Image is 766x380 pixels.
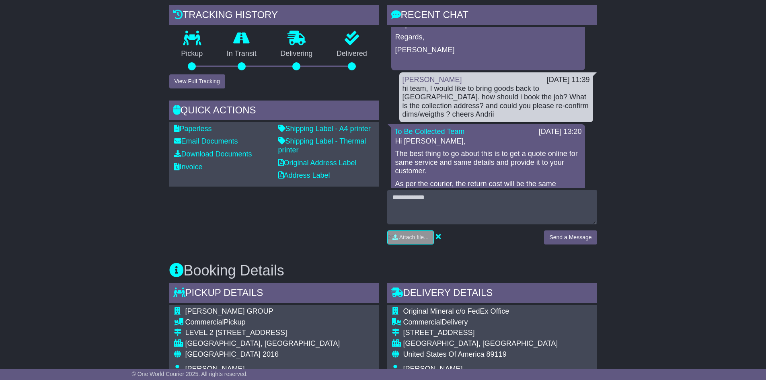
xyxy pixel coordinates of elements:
[263,350,279,358] span: 2016
[278,137,366,154] a: Shipping Label - Thermal printer
[403,339,585,348] div: [GEOGRAPHIC_DATA], [GEOGRAPHIC_DATA]
[403,365,463,373] span: [PERSON_NAME]
[394,127,465,136] a: To Be Collected Team
[169,5,379,27] div: Tracking history
[169,263,597,279] h3: Booking Details
[185,318,368,327] div: Pickup
[395,33,581,42] p: Regards,
[174,163,203,171] a: Invoice
[403,350,485,358] span: United States Of America
[547,76,590,84] div: [DATE] 11:39
[174,137,238,145] a: Email Documents
[539,127,582,136] div: [DATE] 13:20
[174,150,252,158] a: Download Documents
[387,283,597,305] div: Delivery Details
[215,49,269,58] p: In Transit
[403,318,442,326] span: Commercial
[185,350,261,358] span: [GEOGRAPHIC_DATA]
[395,137,581,146] p: Hi [PERSON_NAME],
[395,46,581,55] p: [PERSON_NAME]
[387,5,597,27] div: RECENT CHAT
[185,365,245,373] span: [PERSON_NAME]
[403,84,590,119] div: hi team, I would like to bring goods back to [GEOGRAPHIC_DATA]. how should i book the job? What i...
[278,125,371,133] a: Shipping Label - A4 printer
[403,318,585,327] div: Delivery
[132,371,248,377] span: © One World Courier 2025. All rights reserved.
[174,125,212,133] a: Paperless
[169,74,225,88] button: View Full Tracking
[169,283,379,305] div: Pickup Details
[395,150,581,176] p: The best thing to go about this is to get a quote online for same service and same details and pr...
[185,307,273,315] span: [PERSON_NAME] GROUP
[269,49,325,58] p: Delivering
[324,49,379,58] p: Delivered
[278,171,330,179] a: Address Label
[185,339,368,348] div: [GEOGRAPHIC_DATA], [GEOGRAPHIC_DATA]
[169,101,379,122] div: Quick Actions
[278,159,357,167] a: Original Address Label
[403,329,585,337] div: [STREET_ADDRESS]
[185,318,224,326] span: Commercial
[169,49,215,58] p: Pickup
[487,350,507,358] span: 89119
[395,180,581,206] p: As per the courier, the return cost will be the same shipping cost wehn the package was initially...
[185,329,368,337] div: LEVEL 2 [STREET_ADDRESS]
[544,230,597,244] button: Send a Message
[403,76,462,84] a: [PERSON_NAME]
[403,307,509,315] span: Original Mineral c/o FedEx Office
